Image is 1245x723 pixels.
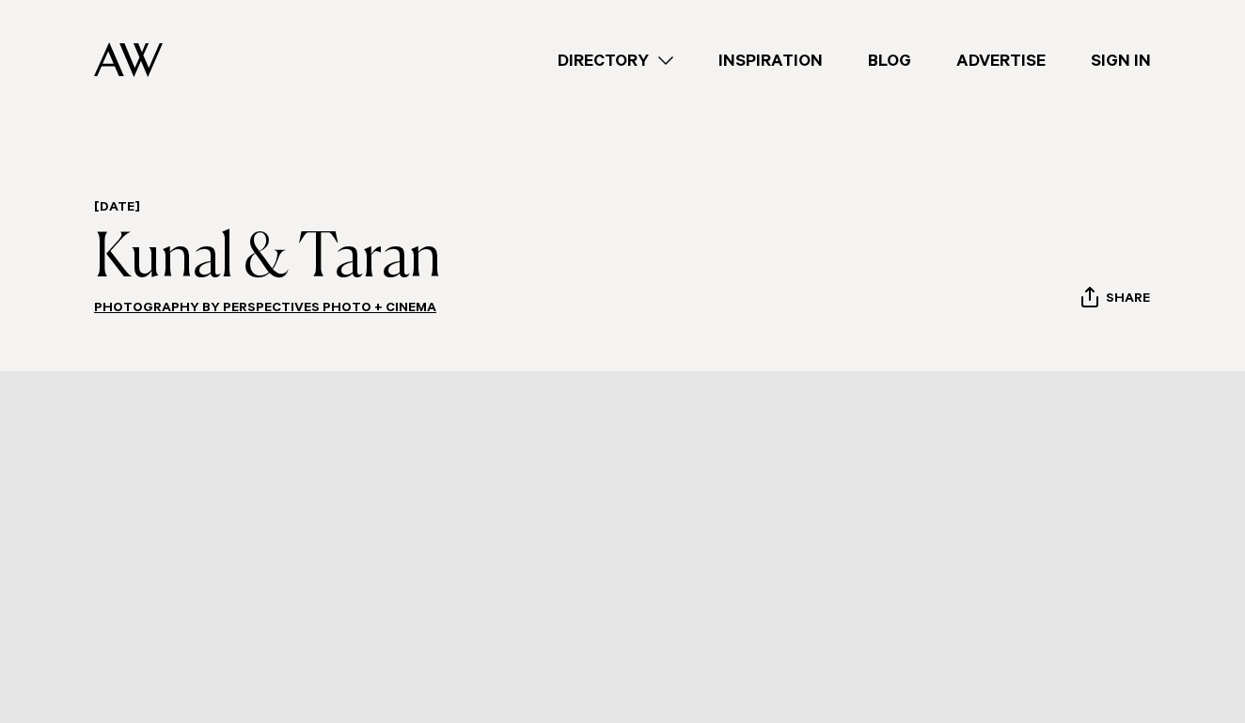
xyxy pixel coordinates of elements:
[94,42,163,77] img: Auckland Weddings Logo
[535,48,696,73] a: Directory
[94,226,441,293] h1: Kunal & Taran
[1080,286,1151,314] button: Share
[845,48,934,73] a: Blog
[696,48,845,73] a: Inspiration
[94,302,436,317] a: Photography by Perspectives Photo + Cinema
[1106,291,1150,309] span: Share
[934,48,1068,73] a: Advertise
[94,200,441,218] h6: [DATE]
[1068,48,1174,73] a: Sign In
